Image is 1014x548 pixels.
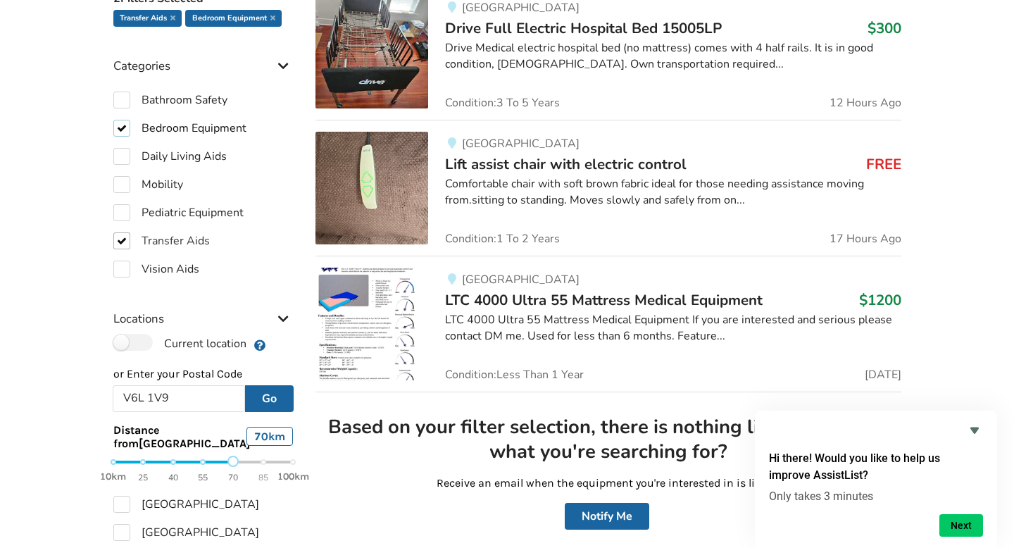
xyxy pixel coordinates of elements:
strong: 100km [277,471,309,482]
span: 12 Hours Ago [830,97,901,108]
span: Lift assist chair with electric control [445,154,687,174]
span: [GEOGRAPHIC_DATA] [462,136,580,151]
input: Post Code [113,385,246,412]
div: Locations [113,283,294,333]
button: Next question [939,514,983,537]
strong: 10km [100,471,126,482]
label: Bedroom Equipment [113,120,246,137]
span: 40 [168,470,178,486]
button: Hide survey [966,422,983,439]
label: [GEOGRAPHIC_DATA] [113,524,259,541]
span: Drive Full Electric Hospital Bed 15005LP [445,18,722,38]
span: Distance from [GEOGRAPHIC_DATA] [113,423,250,450]
h2: Hi there! Would you like to help us improve AssistList? [769,450,983,484]
label: Pediatric Equipment [113,204,244,221]
img: transfer aids-lift assist chair with electric control [315,132,428,244]
label: Transfer Aids [113,232,210,249]
a: transfer aids-lift assist chair with electric control[GEOGRAPHIC_DATA]Lift assist chair with elec... [315,120,901,256]
span: [GEOGRAPHIC_DATA] [462,272,580,287]
p: or Enter your Postal Code [113,366,294,382]
label: Bathroom Safety [113,92,227,108]
h3: $1200 [859,291,901,309]
button: Notify Me [565,503,649,530]
label: Current location [113,334,246,352]
span: Condition: 3 To 5 Years [445,97,560,108]
span: 25 [138,470,148,486]
div: LTC 4000 Ultra 55 Mattress Medical Equipment If you are interested and serious please contact DM ... [445,312,901,344]
label: Mobility [113,176,183,193]
label: [GEOGRAPHIC_DATA] [113,496,259,513]
h3: $300 [868,19,901,37]
div: Transfer Aids [113,10,182,27]
img: bedroom equipment-ltc 4000 ultra 55 mattress medical equipment [315,268,428,380]
span: 55 [198,470,208,486]
span: Condition: Less Than 1 Year [445,369,584,380]
span: [DATE] [865,369,901,380]
div: Drive Medical electric hospital bed (no mattress) comes with 4 half rails. It is in good conditio... [445,40,901,73]
h3: FREE [866,155,901,173]
h2: Based on your filter selection, there is nothing listed. Can't find what you're searching for? [327,415,889,465]
label: Vision Aids [113,261,199,278]
a: bedroom equipment-ltc 4000 ultra 55 mattress medical equipment[GEOGRAPHIC_DATA]LTC 4000 Ultra 55 ... [315,256,901,392]
div: Hi there! Would you like to help us improve AssistList? [769,422,983,537]
span: LTC 4000 Ultra 55 Mattress Medical Equipment [445,290,763,310]
span: Condition: 1 To 2 Years [445,233,560,244]
div: 70 km [246,427,293,446]
div: Bedroom Equipment [185,10,281,27]
div: Categories [113,30,294,80]
span: 70 [228,470,238,486]
p: Only takes 3 minutes [769,490,983,503]
button: Go [245,385,294,412]
div: Comfortable chair with soft brown fabric ideal for those needing assistance moving from.sitting t... [445,176,901,208]
span: 85 [258,470,268,486]
label: Daily Living Aids [113,148,227,165]
p: Receive an email when the equipment you're interested in is listed! [327,475,889,492]
span: 17 Hours Ago [830,233,901,244]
